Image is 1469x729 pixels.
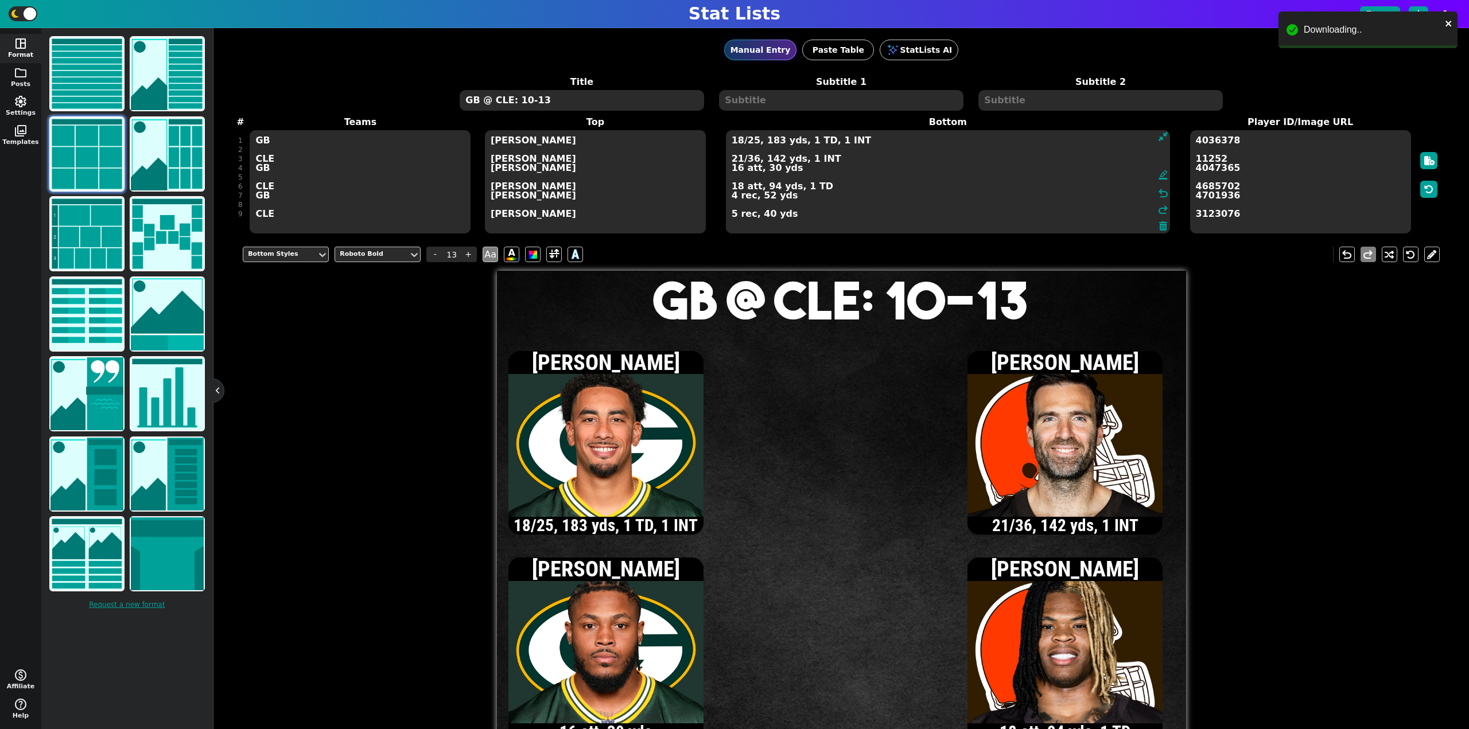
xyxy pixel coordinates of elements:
span: A [572,245,579,264]
span: 21/36, 142 yds, 1 INT [973,517,1158,534]
label: Teams [243,115,478,129]
div: 1 [238,136,243,145]
div: Downloading.. [1304,23,1441,37]
textarea: GB @ CLE: 10-13 [460,90,704,111]
div: 8 [238,200,243,209]
img: lineup [131,438,204,510]
div: 5 [238,173,243,182]
div: 4 [238,163,243,173]
label: Subtitle 1 [712,75,971,89]
div: 2 [238,145,243,154]
textarea: 18/25, 183 yds, 1 TD, 1 INT 21/36, 142 yds, 1 INT 16 att, 30 yds 18 att, 94 yds, 1 TD 4 rec, 52 y... [726,130,1170,233]
span: undo [1340,248,1354,262]
span: format_ink_highlighter [1158,170,1168,184]
label: Subtitle 2 [971,75,1230,89]
div: 6 [238,182,243,191]
span: monetization_on [14,668,28,682]
span: [PERSON_NAME] [991,556,1139,582]
span: redo [1361,248,1375,262]
span: settings [14,95,28,108]
span: Aa [483,247,498,262]
div: 9 [238,209,243,219]
span: photo_library [14,124,28,138]
div: 7 [238,191,243,200]
button: Paste Table [802,40,874,60]
textarea: GB CLE GB CLE GB CLE [250,130,471,233]
img: chart [131,357,204,430]
div: 3 [238,154,243,163]
span: space_dashboard [14,37,28,50]
span: 18/25, 183 yds, 1 TD, 1 INT [513,517,698,534]
img: grid [50,118,123,190]
span: help [14,697,28,711]
span: [PERSON_NAME] [532,349,680,375]
img: tier [50,197,123,270]
span: [PERSON_NAME] [532,556,680,582]
label: Top [478,115,713,129]
button: close [1445,16,1453,30]
img: comparison [50,517,123,590]
span: folder [14,66,28,80]
img: bracket [131,197,204,270]
span: undo [1156,186,1170,200]
div: Bottom Styles [248,250,312,259]
img: jersey [131,517,204,590]
div: Roboto Bold [340,250,404,259]
h1: Stat Lists [689,3,780,24]
label: Player ID/Image URL [1183,115,1418,129]
img: list with image [131,37,204,110]
img: scores [50,278,123,350]
img: grid with image [131,118,204,190]
button: Manual Entry [724,40,797,60]
span: + [460,247,477,262]
label: Title [452,75,712,89]
span: redo [1156,203,1170,217]
a: Request a new format [47,594,207,615]
img: highlight [50,438,123,510]
span: - [426,247,444,262]
img: news/quote [50,357,123,430]
textarea: [PERSON_NAME] [PERSON_NAME] [PERSON_NAME] [PERSON_NAME] [PERSON_NAME] [PERSON_NAME] [485,130,706,233]
img: list [50,37,123,110]
textarea: 4036378 11252 4047365 4685702 4701936 3123076 [1190,130,1411,233]
button: undo [1339,247,1355,262]
h1: GB @ CLE: 10-13 [497,274,1186,326]
button: redo [1361,247,1376,262]
span: [PERSON_NAME] [991,349,1139,375]
img: matchup [131,278,204,350]
label: # [236,115,244,129]
button: StatLists AI [880,40,958,60]
label: Bottom [713,115,1183,129]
